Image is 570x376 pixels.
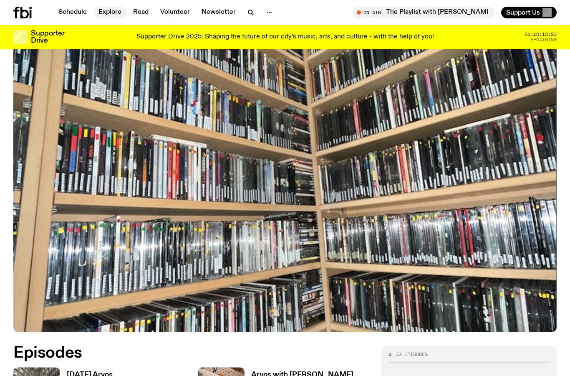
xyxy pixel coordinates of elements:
span: Support Us [506,9,540,16]
span: 32 episodes [396,352,428,357]
a: Explore [93,7,126,18]
h3: Supporter Drive [31,30,64,44]
a: Read [128,7,154,18]
span: 01:10:13:23 [525,32,557,37]
a: Volunteer [155,7,195,18]
h2: Episodes [13,346,372,361]
button: Support Us [501,7,557,18]
a: Newsletter [197,7,241,18]
img: A corner shot of the fbi music library [13,26,557,332]
a: Schedule [53,7,92,18]
span: Remaining [530,38,557,42]
p: Supporter Drive 2025: Shaping the future of our city’s music, arts, and culture - with the help o... [136,33,434,41]
button: On AirThe Playlist with [PERSON_NAME] and [PERSON_NAME] [353,7,494,18]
